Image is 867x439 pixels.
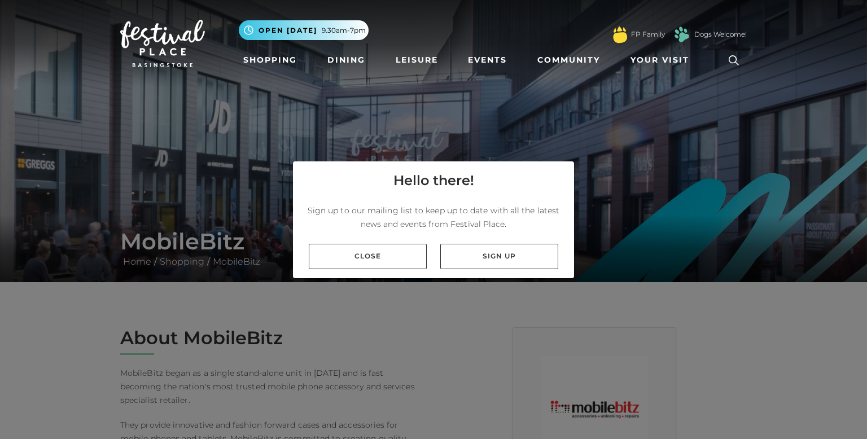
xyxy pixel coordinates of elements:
[391,50,443,71] a: Leisure
[239,20,369,40] button: Open [DATE] 9.30am-7pm
[393,170,474,191] h4: Hello there!
[440,244,558,269] a: Sign up
[463,50,511,71] a: Events
[533,50,605,71] a: Community
[309,244,427,269] a: Close
[259,25,317,36] span: Open [DATE]
[631,29,665,39] a: FP Family
[626,50,699,71] a: Your Visit
[302,204,565,231] p: Sign up to our mailing list to keep up to date with all the latest news and events from Festival ...
[120,20,205,67] img: Festival Place Logo
[239,50,301,71] a: Shopping
[694,29,747,39] a: Dogs Welcome!
[322,25,366,36] span: 9.30am-7pm
[630,54,689,66] span: Your Visit
[323,50,370,71] a: Dining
